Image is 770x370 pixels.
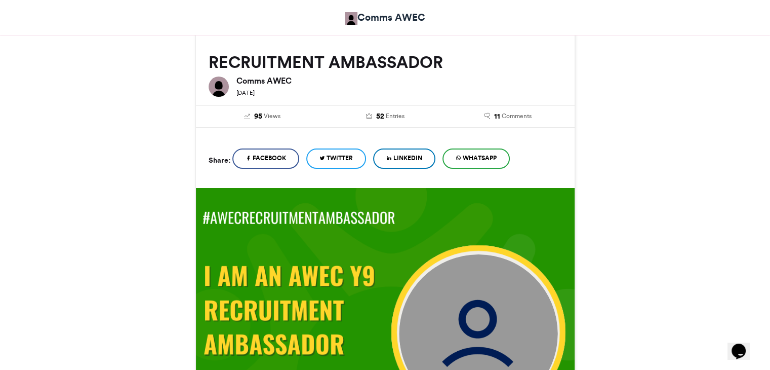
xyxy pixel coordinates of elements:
a: WhatsApp [442,149,510,169]
a: 11 Comments [454,111,562,122]
a: 95 Views [209,111,316,122]
span: 95 [254,111,262,122]
a: Facebook [232,149,299,169]
h2: RECRUITMENT AMBASSADOR [209,53,562,71]
span: Views [264,112,280,121]
a: Comms AWEC [345,10,425,25]
span: Comments [502,112,532,121]
span: 52 [376,111,384,122]
span: Twitter [327,154,353,163]
img: Comms AWEC [345,12,357,25]
a: LinkedIn [373,149,435,169]
span: WhatsApp [463,154,497,163]
a: Twitter [306,149,366,169]
h6: Comms AWEC [236,77,562,85]
img: Comms AWEC [209,77,229,97]
a: 52 Entries [331,111,439,122]
small: [DATE] [236,89,255,96]
span: Facebook [253,154,286,163]
span: Entries [385,112,404,121]
iframe: chat widget [727,329,760,360]
h5: Share: [209,154,230,167]
span: 11 [494,111,500,122]
span: LinkedIn [393,154,422,163]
